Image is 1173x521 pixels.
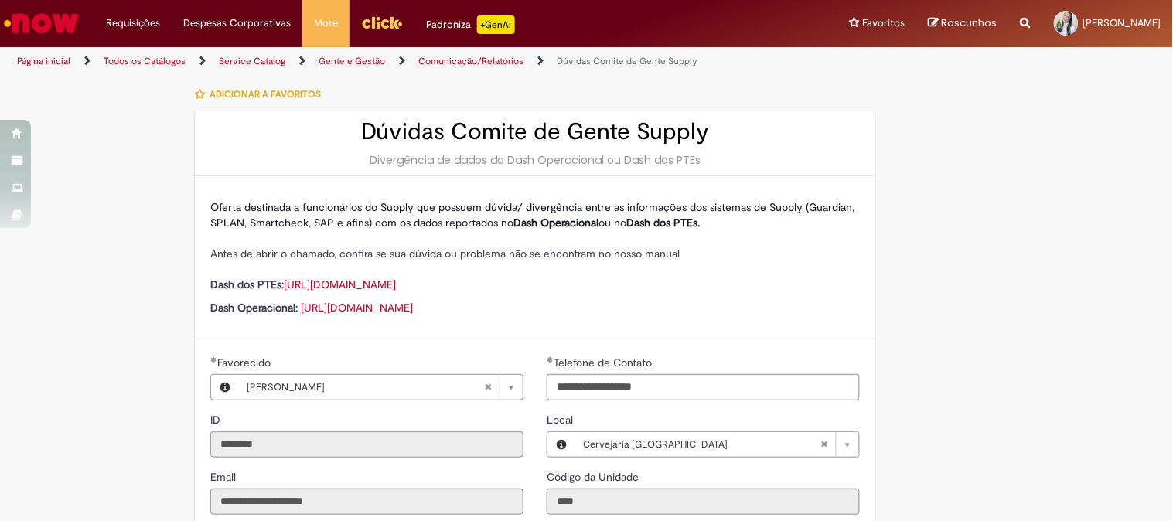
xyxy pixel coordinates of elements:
[301,301,413,315] a: [URL][DOMAIN_NAME]
[547,470,642,484] span: Somente leitura - Código da Unidade
[863,15,905,31] span: Favoritos
[217,356,274,369] span: Favorecido, Nathalia Mantovani
[210,356,217,363] span: Obrigatório Preenchido
[210,301,298,315] strong: Dash Operacional:
[194,78,329,111] button: Adicionar a Favoritos
[583,432,820,457] span: Cervejaria [GEOGRAPHIC_DATA]
[547,489,860,515] input: Código da Unidade
[210,412,223,427] label: Somente leitura - ID
[547,432,575,457] button: Local, Visualizar este registro Cervejaria Santa Catarina
[239,375,523,400] a: [PERSON_NAME]Limpar campo Favorecido
[547,413,576,427] span: Local
[547,356,554,363] span: Obrigatório Preenchido
[104,55,186,67] a: Todos os Catálogos
[247,375,484,400] span: [PERSON_NAME]
[513,216,598,230] strong: Dash Operacional
[183,15,291,31] span: Despesas Corporativas
[426,15,515,34] div: Padroniza
[210,469,239,485] label: Somente leitura - Email
[361,11,403,34] img: click_logo_yellow_360x200.png
[210,152,860,168] div: Divergência de dados do Dash Operacional ou Dash dos PTEs
[942,15,997,30] span: Rascunhos
[418,55,523,67] a: Comunicação/Relatórios
[547,374,860,400] input: Telefone de Contato
[210,489,523,515] input: Email
[284,278,396,291] a: [URL][DOMAIN_NAME]
[554,356,655,369] span: Telefone de Contato
[106,15,160,31] span: Requisições
[476,375,500,400] abbr: Limpar campo Favorecido
[319,55,385,67] a: Gente e Gestão
[1083,16,1161,29] span: [PERSON_NAME]
[210,413,223,427] span: Somente leitura - ID
[210,431,523,458] input: ID
[210,119,860,145] h2: Dúvidas Comite de Gente Supply
[12,47,770,76] ul: Trilhas de página
[626,216,700,230] strong: Dash dos PTEs.
[813,432,836,457] abbr: Limpar campo Local
[2,8,81,39] img: ServiceNow
[219,55,285,67] a: Service Catalog
[211,375,239,400] button: Favorecido, Visualizar este registro Nathalia Mantovani
[210,200,854,230] span: Oferta destinada a funcionários do Supply que possuem dúvida/ divergência entre as informações do...
[17,55,70,67] a: Página inicial
[557,55,697,67] a: Dúvidas Comite de Gente Supply
[929,16,997,31] a: Rascunhos
[210,247,680,260] span: Antes de abrir o chamado, confira se sua dúvida ou problema não se encontram no nosso manual
[547,469,642,485] label: Somente leitura - Código da Unidade
[210,470,239,484] span: Somente leitura - Email
[210,278,284,291] strong: Dash dos PTEs:
[314,15,338,31] span: More
[575,432,859,457] a: Cervejaria [GEOGRAPHIC_DATA]Limpar campo Local
[477,15,515,34] p: +GenAi
[210,88,321,100] span: Adicionar a Favoritos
